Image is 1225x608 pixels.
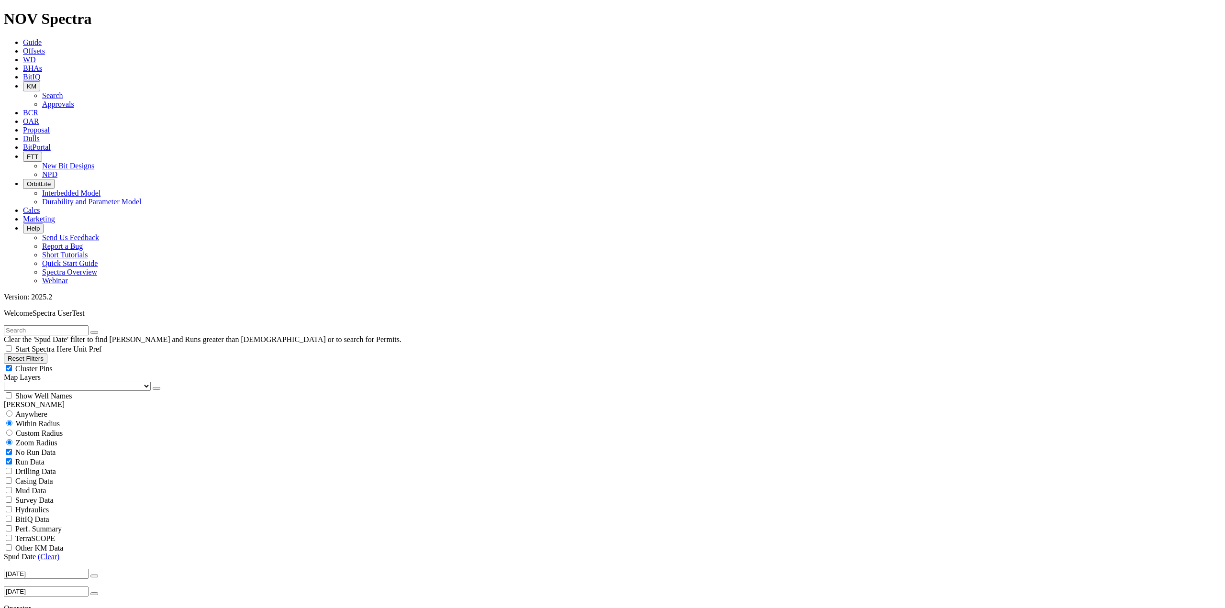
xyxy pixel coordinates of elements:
a: Spectra Overview [42,268,97,276]
span: No Run Data [15,448,56,456]
filter-controls-checkbox: Hydraulics Analysis [4,505,1221,514]
filter-controls-checkbox: TerraSCOPE Data [4,533,1221,543]
button: Help [23,223,44,233]
span: KM [27,83,36,90]
a: Search [42,91,63,99]
a: BitIQ [23,73,40,81]
h1: NOV Spectra [4,10,1221,28]
a: Send Us Feedback [42,233,99,242]
input: Before [4,586,89,597]
a: Short Tutorials [42,251,88,259]
span: Within Radius [16,420,60,428]
span: Help [27,225,40,232]
span: Custom Radius [16,429,63,437]
span: Show Well Names [15,392,72,400]
span: OrbitLite [27,180,51,188]
span: Cluster Pins [15,365,53,373]
a: Calcs [23,206,40,214]
span: Perf. Summary [15,525,62,533]
span: Anywhere [15,410,47,418]
span: Spud Date [4,553,36,561]
a: Approvals [42,100,74,108]
span: Spectra UserTest [33,309,85,317]
span: Mud Data [15,486,46,495]
input: Start Spectra Here [6,345,12,352]
a: (Clear) [38,553,59,561]
a: Marketing [23,215,55,223]
a: NPD [42,170,57,178]
span: Clear the 'Spud Date' filter to find [PERSON_NAME] and Runs greater than [DEMOGRAPHIC_DATA] or to... [4,335,401,343]
span: Casing Data [15,477,53,485]
div: Version: 2025.2 [4,293,1221,301]
span: TerraSCOPE [15,534,55,542]
a: Interbedded Model [42,189,100,197]
span: Run Data [15,458,45,466]
span: Survey Data [15,496,54,504]
a: BitPortal [23,143,51,151]
span: Other KM Data [15,544,63,552]
span: Start Spectra Here [15,345,71,353]
a: Durability and Parameter Model [42,198,142,206]
button: FTT [23,152,42,162]
input: After [4,569,89,579]
span: Map Layers [4,373,41,381]
a: Proposal [23,126,50,134]
button: OrbitLite [23,179,55,189]
span: BitIQ Data [15,515,49,523]
a: OAR [23,117,39,125]
a: BCR [23,109,38,117]
a: WD [23,55,36,64]
input: Search [4,325,89,335]
a: Quick Start Guide [42,259,98,267]
span: Unit Pref [73,345,101,353]
a: New Bit Designs [42,162,94,170]
filter-controls-checkbox: TerraSCOPE Data [4,543,1221,553]
button: Reset Filters [4,354,47,364]
p: Welcome [4,309,1221,318]
a: Offsets [23,47,45,55]
div: [PERSON_NAME] [4,400,1221,409]
span: FTT [27,153,38,160]
span: Drilling Data [15,467,56,475]
a: Dulls [23,134,40,143]
span: Hydraulics [15,506,49,514]
a: Webinar [42,276,68,285]
button: KM [23,81,40,91]
a: BHAs [23,64,42,72]
a: Guide [23,38,42,46]
a: Report a Bug [42,242,83,250]
filter-controls-checkbox: Performance Summary [4,524,1221,533]
span: Zoom Radius [16,439,57,447]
